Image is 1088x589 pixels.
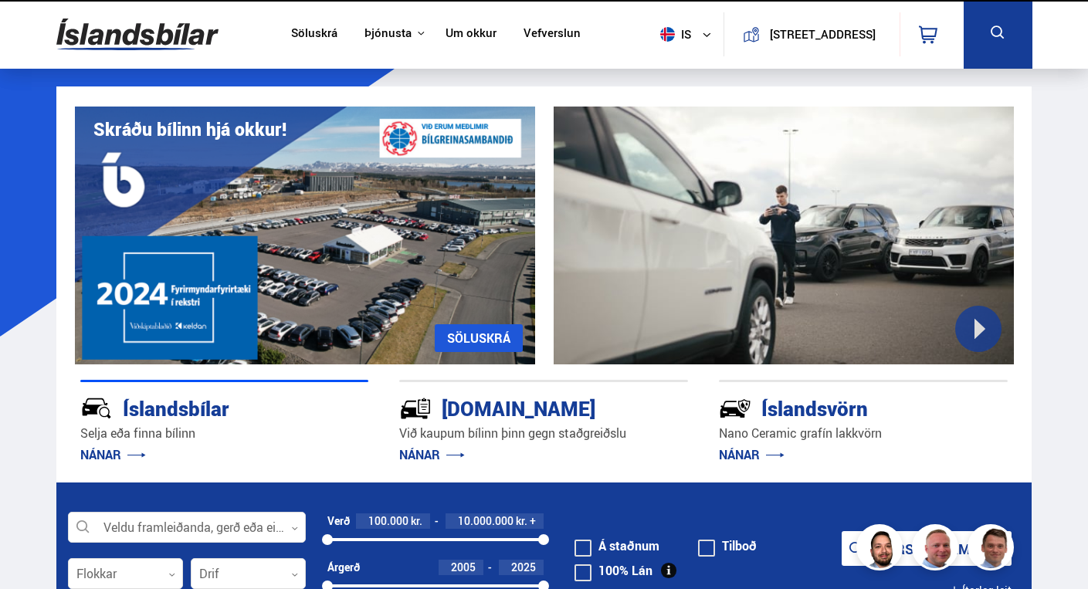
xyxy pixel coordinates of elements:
[327,515,350,527] div: Verð
[719,392,751,425] img: -Svtn6bYgwAsiwNX.svg
[399,392,432,425] img: tr5P-W3DuiFaO7aO.svg
[75,107,535,364] img: eKx6w-_Home_640_.png
[399,394,633,421] div: [DOMAIN_NAME]
[399,425,688,442] p: Við kaupum bílinn þinn gegn staðgreiðslu
[719,446,785,463] a: NÁNAR
[80,446,146,463] a: NÁNAR
[698,540,757,552] label: Tilboð
[364,26,412,41] button: Þjónusta
[575,564,652,577] label: 100% Lán
[970,526,1016,573] img: FbJEzSuNWCJXmdc-.webp
[435,324,523,352] a: SÖLUSKRÁ
[446,26,497,42] a: Um okkur
[719,425,1008,442] p: Nano Ceramic grafín lakkvörn
[660,27,675,42] img: svg+xml;base64,PHN2ZyB4bWxucz0iaHR0cDovL3d3dy53My5vcmcvMjAwMC9zdmciIHdpZHRoPSI1MTIiIGhlaWdodD0iNT...
[399,446,465,463] a: NÁNAR
[291,26,337,42] a: Söluskrá
[530,515,536,527] span: +
[56,9,219,59] img: G0Ugv5HjCgRt.svg
[719,394,953,421] div: Íslandsvörn
[411,515,422,527] span: kr.
[766,28,880,41] button: [STREET_ADDRESS]
[80,392,113,425] img: JRvxyua_JYH6wB4c.svg
[93,119,286,140] h1: Skráðu bílinn hjá okkur!
[516,515,527,527] span: kr.
[451,560,476,574] span: 2005
[80,425,369,442] p: Selja eða finna bílinn
[327,561,360,574] div: Árgerð
[914,526,961,573] img: siFngHWaQ9KaOqBr.png
[733,12,890,56] a: [STREET_ADDRESS]
[524,26,581,42] a: Vefverslun
[511,560,536,574] span: 2025
[458,513,513,528] span: 10.000.000
[654,12,724,57] button: is
[575,540,659,552] label: Á staðnum
[654,27,693,42] span: is
[842,531,1012,566] button: [PERSON_NAME]
[80,394,314,421] div: Íslandsbílar
[859,526,905,573] img: nhp88E3Fdnt1Opn2.png
[368,513,408,528] span: 100.000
